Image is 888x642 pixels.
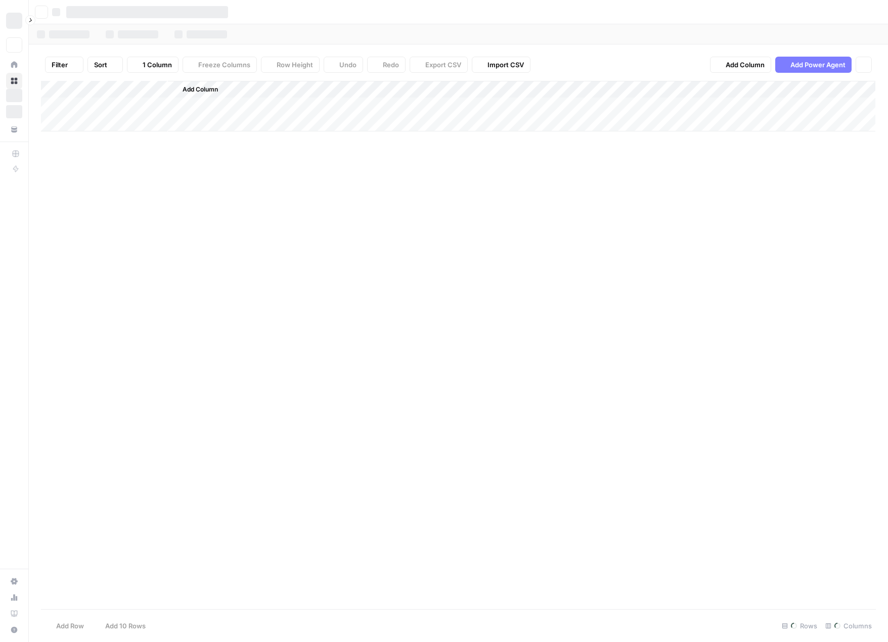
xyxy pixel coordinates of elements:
span: Add Row [56,621,84,631]
a: Usage [6,589,22,606]
button: Add Column [169,83,222,96]
span: Import CSV [487,60,524,70]
span: Freeze Columns [198,60,250,70]
span: Row Height [277,60,313,70]
button: Help + Support [6,622,22,638]
div: Rows [778,618,821,634]
button: Filter [45,57,83,73]
span: Redo [383,60,399,70]
button: Undo [324,57,363,73]
a: Home [6,57,22,73]
button: Freeze Columns [183,57,257,73]
button: Add 10 Rows [90,618,152,634]
span: Filter [52,60,68,70]
button: Row Height [261,57,320,73]
span: Add 10 Rows [105,621,146,631]
span: Add Column [183,85,218,94]
button: Import CSV [472,57,530,73]
button: Add Row [41,618,90,634]
a: Settings [6,573,22,589]
button: Redo [367,57,406,73]
button: Export CSV [410,57,468,73]
a: Your Data [6,121,22,137]
button: Add Power Agent [775,57,852,73]
span: Add Power Agent [790,60,846,70]
a: Browse [6,73,22,89]
span: Add Column [726,60,765,70]
span: Undo [339,60,357,70]
button: Add Column [710,57,771,73]
div: Columns [821,618,876,634]
span: Sort [94,60,107,70]
button: 1 Column [127,57,179,73]
span: 1 Column [143,60,172,70]
a: Learning Hub [6,606,22,622]
span: Export CSV [425,60,461,70]
button: Sort [87,57,123,73]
